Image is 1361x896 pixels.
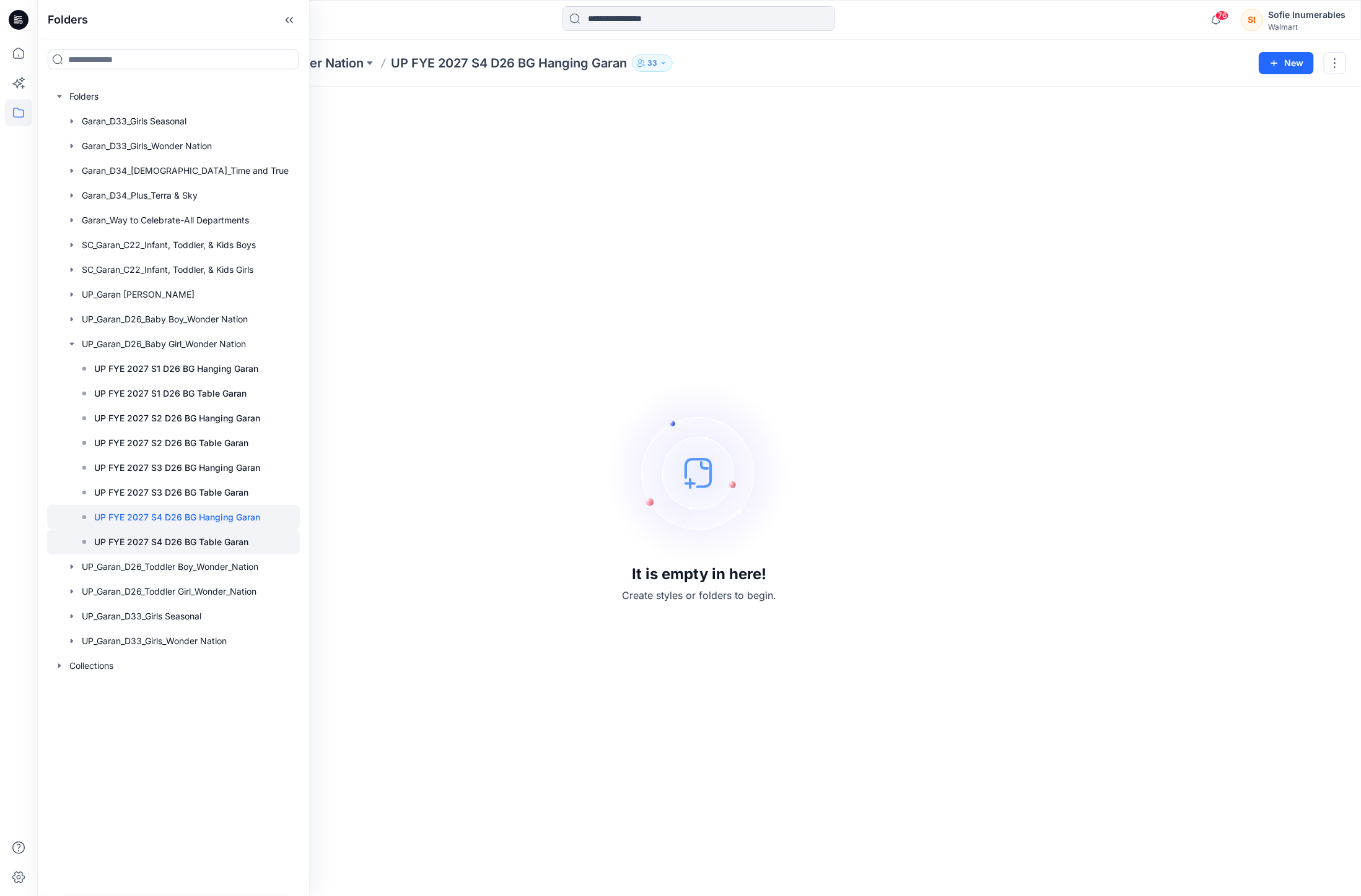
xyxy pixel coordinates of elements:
[94,361,258,376] p: UP FYE 2027 S1 D26 BG Hanging Garan
[94,460,260,475] p: UP FYE 2027 S3 D26 BG Hanging Garan
[632,566,766,583] h3: It is empty in here!
[94,411,260,426] p: UP FYE 2027 S2 D26 BG Hanging Garan
[622,588,776,603] p: Create styles or folders to begin.
[1268,7,1346,22] div: Sofie Inumerables
[647,56,657,70] p: 33
[606,380,792,566] img: empty-state-image.svg
[1215,11,1229,20] span: 76
[94,535,248,549] p: UP FYE 2027 S4 D26 BG Table Garan
[94,386,247,401] p: UP FYE 2027 S1 D26 BG Table Garan
[1241,9,1263,31] div: SI
[391,54,627,72] p: UP FYE 2027 S4 D26 BG Hanging Garan
[94,485,248,500] p: UP FYE 2027 S3 D26 BG Table Garan
[1268,22,1346,32] div: Walmart
[1259,52,1314,74] button: New
[94,510,260,525] p: UP FYE 2027 S4 D26 BG Hanging Garan
[94,436,248,450] p: UP FYE 2027 S2 D26 BG Table Garan
[632,54,673,72] button: 33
